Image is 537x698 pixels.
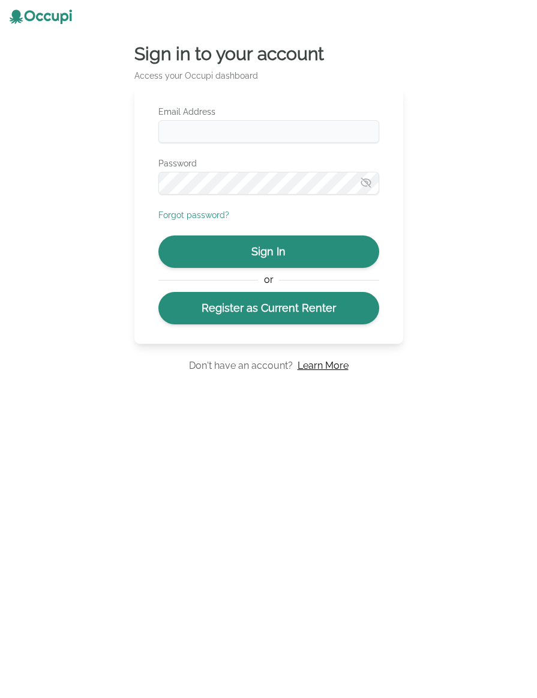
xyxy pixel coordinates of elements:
span: or [258,273,279,287]
a: Learn More [298,359,349,373]
p: Don't have an account? [189,359,293,373]
p: Access your Occupi dashboard [134,70,403,82]
button: Sign In [158,235,379,268]
a: Register as Current Renter [158,292,379,324]
button: Forgot password? [158,209,229,221]
h2: Sign in to your account [134,43,403,65]
label: Password [158,157,379,169]
label: Email Address [158,106,379,118]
